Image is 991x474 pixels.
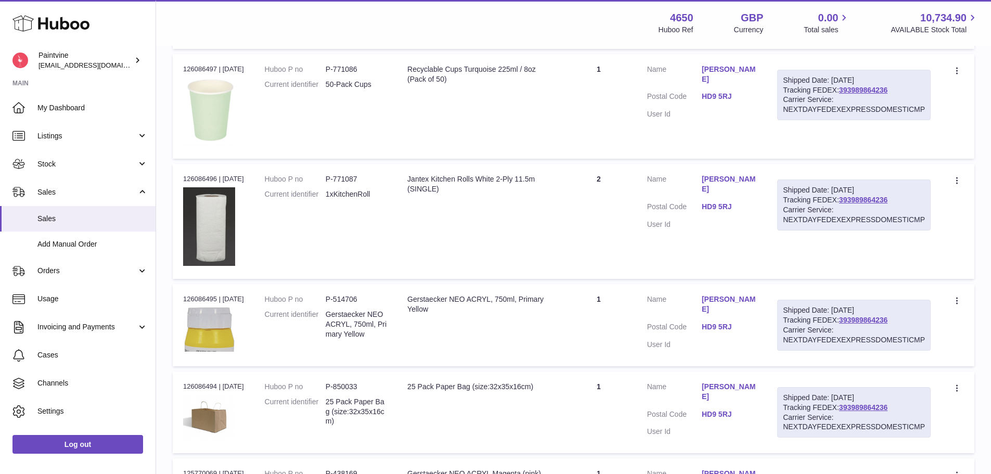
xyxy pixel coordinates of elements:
dd: P-514706 [326,294,387,304]
span: Settings [37,406,148,416]
dt: Postal Code [647,92,702,104]
a: HD9 5RJ [702,202,756,212]
span: Invoicing and Payments [37,322,137,332]
span: Cases [37,350,148,360]
div: Carrier Service: NEXTDAYFEDEXEXPRESSDOMESTICMP [783,325,925,345]
span: Usage [37,294,148,304]
span: My Dashboard [37,103,148,113]
a: [PERSON_NAME] [702,294,756,314]
dt: Current identifier [265,189,326,199]
dt: Postal Code [647,322,702,335]
div: Shipped Date: [DATE] [783,393,925,403]
a: 393989864236 [839,196,887,204]
a: HD9 5RJ [702,92,756,101]
td: 1 [561,284,636,366]
span: Stock [37,159,137,169]
div: Gerstaecker NEO ACRYL, 750ml, Primary Yellow [407,294,550,314]
img: 1683653173.png [183,77,235,146]
dt: Huboo P no [265,294,326,304]
span: Channels [37,378,148,388]
span: [EMAIL_ADDRESS][DOMAIN_NAME] [38,61,153,69]
dt: Postal Code [647,202,702,214]
div: 25 Pack Paper Bag (size:32x35x16cm) [407,382,550,392]
a: [PERSON_NAME] [702,174,756,194]
span: Add Manual Order [37,239,148,249]
dd: P-850033 [326,382,387,392]
div: Tracking FEDEX: [777,387,931,438]
a: 393989864236 [839,316,887,324]
dt: User Id [647,427,702,437]
a: 10,734.90 AVAILABLE Stock Total [891,11,979,35]
div: Shipped Date: [DATE] [783,305,925,315]
div: 126086497 | [DATE] [183,65,244,74]
div: Shipped Date: [DATE] [783,75,925,85]
div: Carrier Service: NEXTDAYFEDEXEXPRESSDOMESTICMP [783,205,925,225]
span: Listings [37,131,137,141]
img: 1664823044.png [183,308,235,352]
dt: Name [647,174,702,197]
span: Sales [37,214,148,224]
div: Carrier Service: NEXTDAYFEDEXEXPRESSDOMESTICMP [783,95,925,114]
dt: Huboo P no [265,382,326,392]
a: HD9 5RJ [702,409,756,419]
dt: Current identifier [265,80,326,89]
td: 1 [561,371,636,454]
div: Carrier Service: NEXTDAYFEDEXEXPRESSDOMESTICMP [783,413,925,432]
a: HD9 5RJ [702,322,756,332]
dt: Current identifier [265,310,326,339]
a: [PERSON_NAME] [702,382,756,402]
dt: User Id [647,340,702,350]
dt: Huboo P no [265,174,326,184]
strong: 4650 [670,11,693,25]
td: 2 [561,164,636,279]
dt: User Id [647,109,702,119]
img: 1683653328.png [183,187,235,266]
dt: Huboo P no [265,65,326,74]
a: [PERSON_NAME] [702,65,756,84]
div: 126086495 | [DATE] [183,294,244,304]
span: 0.00 [818,11,839,25]
img: euan@paintvine.co.uk [12,53,28,68]
a: Log out [12,435,143,454]
img: 1693934207.png [183,394,235,440]
span: 10,734.90 [920,11,967,25]
dd: 1xKitchenRoll [326,189,387,199]
a: 0.00 Total sales [804,11,850,35]
div: 126086496 | [DATE] [183,174,244,184]
strong: GBP [741,11,763,25]
dd: Gerstaecker NEO ACRYL, 750ml, Primary Yellow [326,310,387,339]
span: Orders [37,266,137,276]
td: 1 [561,54,636,159]
div: Tracking FEDEX: [777,180,931,230]
dd: P-771087 [326,174,387,184]
div: Shipped Date: [DATE] [783,185,925,195]
span: AVAILABLE Stock Total [891,25,979,35]
div: Recyclable Cups Turquoise 225ml / 8oz (Pack of 50) [407,65,550,84]
div: 126086494 | [DATE] [183,382,244,391]
dt: Name [647,65,702,87]
dd: 50-Pack Cups [326,80,387,89]
div: Huboo Ref [659,25,693,35]
dt: User Id [647,220,702,229]
span: Total sales [804,25,850,35]
dt: Name [647,294,702,317]
dd: P-771086 [326,65,387,74]
a: 393989864236 [839,86,887,94]
div: Tracking FEDEX: [777,300,931,351]
div: Currency [734,25,764,35]
dd: 25 Pack Paper Bag (size:32x35x16cm) [326,397,387,427]
div: Jantex Kitchen Rolls White 2-Ply 11.5m (SINGLE) [407,174,550,194]
div: Paintvine [38,50,132,70]
dt: Name [647,382,702,404]
div: Tracking FEDEX: [777,70,931,121]
dt: Postal Code [647,409,702,422]
dt: Current identifier [265,397,326,427]
a: 393989864236 [839,403,887,412]
span: Sales [37,187,137,197]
